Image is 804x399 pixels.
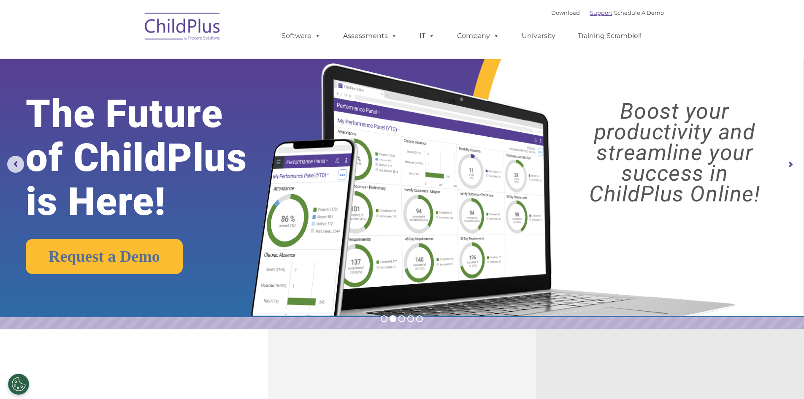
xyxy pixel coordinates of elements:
button: Cookies Settings [8,374,29,395]
img: ChildPlus by Procare Solutions [141,7,225,49]
a: Training Scramble!! [569,27,650,44]
font: | [551,9,664,16]
a: Assessments [335,27,406,44]
a: University [513,27,564,44]
rs-layer: The Future of ChildPlus is Here! [26,92,282,224]
a: Download [551,9,580,16]
rs-layer: Boost your productivity and streamline your success in ChildPlus Online! [555,101,794,204]
a: Company [449,27,508,44]
a: IT [411,27,443,44]
a: Request a Demo [26,239,183,274]
span: Last name [117,56,143,62]
a: Schedule A Demo [614,9,664,16]
a: Software [273,27,329,44]
a: Support [590,9,612,16]
span: Phone number [117,90,153,97]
